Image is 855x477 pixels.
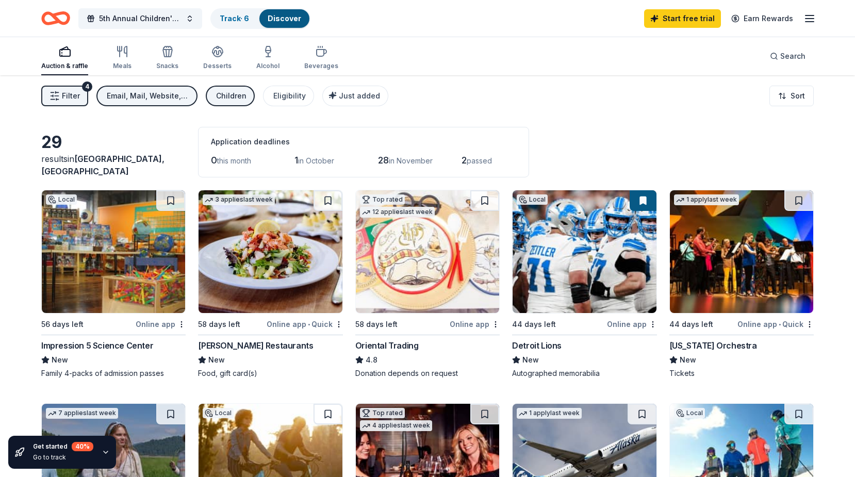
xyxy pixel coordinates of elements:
[308,320,310,328] span: •
[522,354,539,366] span: New
[669,368,814,379] div: Tickets
[211,136,516,148] div: Application deadlines
[517,194,548,205] div: Local
[780,50,805,62] span: Search
[366,354,377,366] span: 4.8
[779,320,781,328] span: •
[674,408,705,418] div: Local
[462,155,467,166] span: 2
[46,194,77,205] div: Local
[339,91,380,100] span: Just added
[725,9,799,28] a: Earn Rewards
[267,318,343,331] div: Online app Quick
[512,318,556,331] div: 44 days left
[41,154,165,176] span: in
[41,86,88,106] button: Filter4
[46,408,118,419] div: 7 applies last week
[72,442,93,451] div: 40 %
[156,62,178,70] div: Snacks
[294,155,298,166] span: 1
[199,190,342,313] img: Image for Cameron Mitchell Restaurants
[198,190,342,379] a: Image for Cameron Mitchell Restaurants3 applieslast week58 days leftOnline app•Quick[PERSON_NAME]...
[62,90,80,102] span: Filter
[41,339,153,352] div: Impression 5 Science Center
[217,156,251,165] span: this month
[41,368,186,379] div: Family 4-packs of admission passes
[669,190,814,379] a: Image for Minnesota Orchestra1 applylast week44 days leftOnline app•Quick[US_STATE] OrchestraNewT...
[203,408,234,418] div: Local
[669,318,713,331] div: 44 days left
[198,339,313,352] div: [PERSON_NAME] Restaurants
[256,62,279,70] div: Alcohol
[737,318,814,331] div: Online app Quick
[644,9,721,28] a: Start free trial
[517,408,582,419] div: 1 apply last week
[41,154,165,176] span: [GEOGRAPHIC_DATA], [GEOGRAPHIC_DATA]
[304,62,338,70] div: Beverages
[41,41,88,75] button: Auction & raffle
[273,90,306,102] div: Eligibility
[355,368,500,379] div: Donation depends on request
[791,90,805,102] span: Sort
[78,8,202,29] button: 5th Annual Children's Extravaganza
[355,339,419,352] div: Oriental Trading
[33,442,93,451] div: Get started
[210,8,310,29] button: Track· 6Discover
[360,194,405,205] div: Top rated
[450,318,500,331] div: Online app
[298,156,334,165] span: in October
[41,190,186,379] a: Image for Impression 5 Science CenterLocal56 days leftOnline appImpression 5 Science CenterNewFam...
[203,41,232,75] button: Desserts
[360,207,435,218] div: 12 applies last week
[99,12,182,25] span: 5th Annual Children's Extravaganza
[513,190,656,313] img: Image for Detroit Lions
[208,354,225,366] span: New
[669,339,757,352] div: [US_STATE] Orchestra
[220,14,249,23] a: Track· 6
[355,190,500,379] a: Image for Oriental TradingTop rated12 applieslast week58 days leftOnline appOriental Trading4.8Do...
[211,155,217,166] span: 0
[762,46,814,67] button: Search
[355,318,398,331] div: 58 days left
[356,190,499,313] img: Image for Oriental Trading
[113,41,131,75] button: Meals
[203,62,232,70] div: Desserts
[107,90,189,102] div: Email, Mail, Website, In person
[256,41,279,75] button: Alcohol
[670,190,813,313] img: Image for Minnesota Orchestra
[680,354,696,366] span: New
[216,90,246,102] div: Children
[156,41,178,75] button: Snacks
[322,86,388,106] button: Just added
[378,155,389,166] span: 28
[389,156,433,165] span: in November
[263,86,314,106] button: Eligibility
[41,62,88,70] div: Auction & raffle
[769,86,814,106] button: Sort
[113,62,131,70] div: Meals
[512,339,562,352] div: Detroit Lions
[41,132,186,153] div: 29
[136,318,186,331] div: Online app
[512,368,656,379] div: Autographed memorabilia
[41,6,70,30] a: Home
[42,190,185,313] img: Image for Impression 5 Science Center
[198,318,240,331] div: 58 days left
[512,190,656,379] a: Image for Detroit LionsLocal44 days leftOnline appDetroit LionsNewAutographed memorabilia
[41,318,84,331] div: 56 days left
[607,318,657,331] div: Online app
[33,453,93,462] div: Go to track
[360,408,405,418] div: Top rated
[198,368,342,379] div: Food, gift card(s)
[203,194,275,205] div: 3 applies last week
[82,81,92,92] div: 4
[52,354,68,366] span: New
[96,86,198,106] button: Email, Mail, Website, In person
[674,194,739,205] div: 1 apply last week
[467,156,492,165] span: passed
[304,41,338,75] button: Beverages
[268,14,301,23] a: Discover
[41,153,186,177] div: results
[206,86,255,106] button: Children
[360,420,432,431] div: 4 applies last week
